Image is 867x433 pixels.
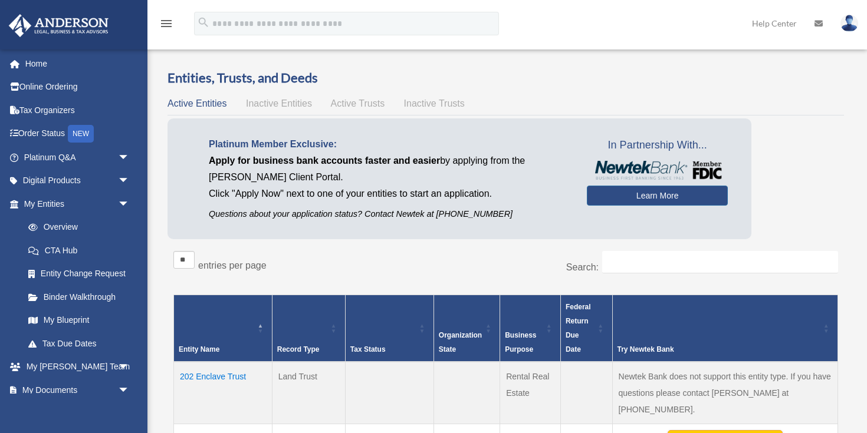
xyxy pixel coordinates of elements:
span: Business Purpose [505,331,536,353]
th: Record Type: Activate to sort [272,295,345,362]
span: Active Entities [168,98,226,108]
div: NEW [68,125,94,143]
a: Platinum Q&Aarrow_drop_down [8,146,147,169]
a: Home [8,52,147,75]
th: Tax Status: Activate to sort [345,295,433,362]
span: Federal Return Due Date [566,303,591,353]
span: Active Trusts [331,98,385,108]
p: Platinum Member Exclusive: [209,136,569,153]
th: Business Purpose: Activate to sort [500,295,561,362]
label: Search: [566,262,599,272]
td: 202 Enclave Trust [174,362,272,424]
th: Try Newtek Bank : Activate to sort [612,295,838,362]
img: Anderson Advisors Platinum Portal [5,14,112,37]
a: Order StatusNEW [8,122,147,146]
img: NewtekBankLogoSM.png [593,161,722,180]
a: CTA Hub [17,239,142,262]
a: Learn More [587,186,728,206]
span: arrow_drop_down [118,355,142,379]
td: Newtek Bank does not support this entity type. If you have questions please contact [PERSON_NAME]... [612,362,838,424]
span: Tax Status [350,345,386,353]
th: Entity Name: Activate to invert sorting [174,295,272,362]
h3: Entities, Trusts, and Deeds [168,69,844,87]
td: Land Trust [272,362,345,424]
img: User Pic [840,15,858,32]
p: Questions about your application status? Contact Newtek at [PHONE_NUMBER] [209,207,569,222]
a: menu [159,21,173,31]
span: Inactive Entities [246,98,312,108]
a: Entity Change Request [17,262,142,286]
a: My Documentsarrow_drop_down [8,378,147,402]
div: Try Newtek Bank [618,342,820,356]
span: Entity Name [179,345,219,353]
a: Binder Walkthrough [17,285,142,309]
span: arrow_drop_down [118,169,142,193]
a: Tax Due Dates [17,332,142,355]
span: Record Type [277,345,320,353]
a: Tax Organizers [8,98,147,122]
span: Apply for business bank accounts faster and easier [209,156,440,166]
p: by applying from the [PERSON_NAME] Client Portal. [209,153,569,186]
span: arrow_drop_down [118,146,142,170]
th: Organization State: Activate to sort [433,295,500,362]
a: Online Ordering [8,75,147,99]
span: Organization State [439,331,482,353]
i: menu [159,16,173,31]
a: Digital Productsarrow_drop_down [8,169,147,193]
a: My Blueprint [17,309,142,332]
span: Inactive Trusts [404,98,465,108]
a: My Entitiesarrow_drop_down [8,192,142,216]
td: Rental Real Estate [500,362,561,424]
th: Federal Return Due Date: Activate to sort [560,295,612,362]
i: search [197,16,210,29]
a: My [PERSON_NAME] Teamarrow_drop_down [8,355,147,379]
label: entries per page [198,260,267,270]
span: arrow_drop_down [118,378,142,402]
span: In Partnership With... [587,136,728,155]
span: arrow_drop_down [118,192,142,216]
a: Overview [17,216,136,239]
p: Click "Apply Now" next to one of your entities to start an application. [209,186,569,202]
